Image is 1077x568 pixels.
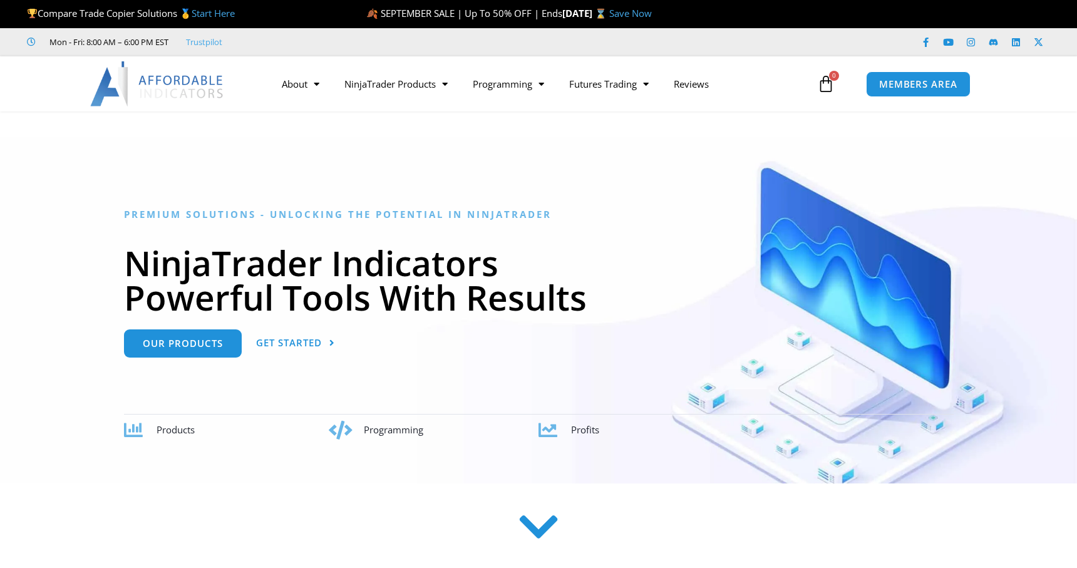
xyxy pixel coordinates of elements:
[256,329,335,358] a: Get Started
[90,61,225,106] img: LogoAI | Affordable Indicators – NinjaTrader
[798,66,853,102] a: 0
[571,423,599,436] span: Profits
[46,34,168,49] span: Mon - Fri: 8:00 AM – 6:00 PM EST
[661,70,721,98] a: Reviews
[192,7,235,19] a: Start Here
[157,423,195,436] span: Products
[562,7,609,19] strong: [DATE] ⌛
[143,339,223,348] span: Our Products
[366,7,562,19] span: 🍂 SEPTEMBER SALE | Up To 50% OFF | Ends
[124,245,954,314] h1: NinjaTrader Indicators Powerful Tools With Results
[124,209,954,220] h6: Premium Solutions - Unlocking the Potential in NinjaTrader
[866,71,971,97] a: MEMBERS AREA
[332,70,460,98] a: NinjaTrader Products
[829,71,839,81] span: 0
[186,34,222,49] a: Trustpilot
[364,423,423,436] span: Programming
[269,70,332,98] a: About
[28,9,37,18] img: 🏆
[27,7,235,19] span: Compare Trade Copier Solutions 🥇
[256,338,322,348] span: Get Started
[557,70,661,98] a: Futures Trading
[879,80,957,89] span: MEMBERS AREA
[460,70,557,98] a: Programming
[609,7,652,19] a: Save Now
[269,70,814,98] nav: Menu
[124,329,242,358] a: Our Products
